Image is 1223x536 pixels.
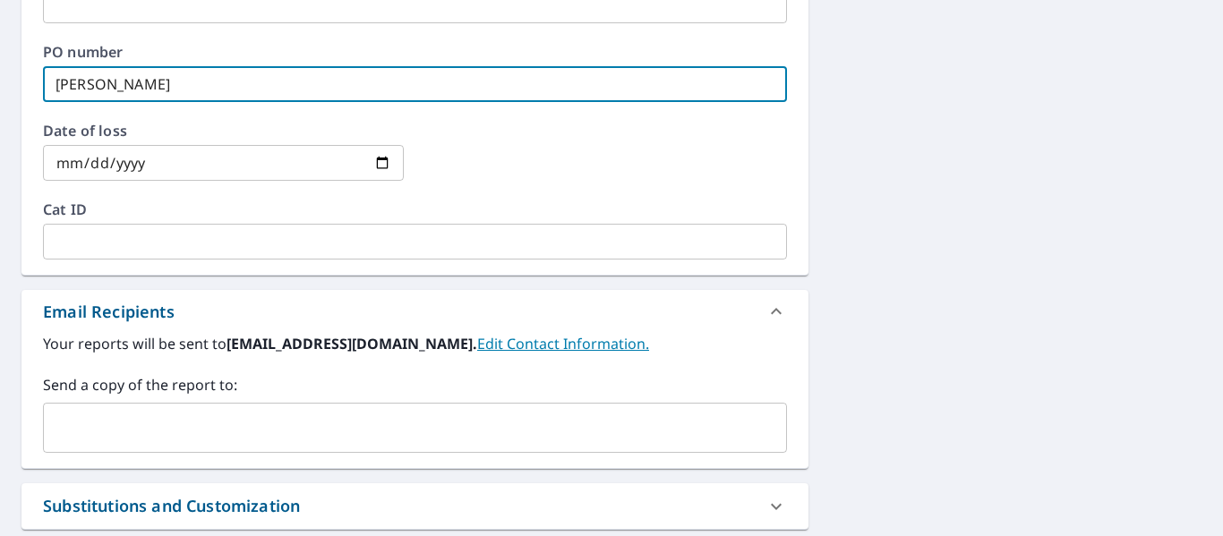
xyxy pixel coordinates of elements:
[43,494,300,518] div: Substitutions and Customization
[21,483,808,529] div: Substitutions and Customization
[477,334,649,353] a: EditContactInfo
[43,374,787,396] label: Send a copy of the report to:
[43,333,787,354] label: Your reports will be sent to
[43,202,787,217] label: Cat ID
[43,300,175,324] div: Email Recipients
[21,290,808,333] div: Email Recipients
[227,334,477,353] b: [EMAIL_ADDRESS][DOMAIN_NAME].
[43,123,404,138] label: Date of loss
[43,45,787,59] label: PO number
